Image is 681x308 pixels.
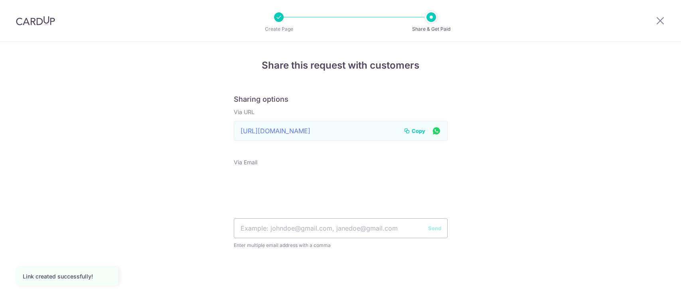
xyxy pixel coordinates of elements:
p: Share & Get Paid [402,25,461,33]
span: Enter multiple email address with a comma [234,241,448,249]
p: Create Page [249,25,308,33]
img: CardUp [16,16,55,26]
iframe: reCAPTCHA [280,178,401,209]
span: Copy [412,127,425,135]
button: Copy [404,127,425,135]
h6: Sharing options [234,95,448,104]
div: Link created successfully! [23,272,111,280]
iframe: Opens a widget where you can find more information [630,284,673,304]
label: Via Email [234,158,257,166]
input: To be generated after review [234,121,448,141]
input: Example: johndoe@gmail.com, janedoe@gmail.com [234,218,448,238]
button: Send [428,224,441,232]
label: Via URL [234,108,255,116]
h4: Share this request with customers [234,58,448,73]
